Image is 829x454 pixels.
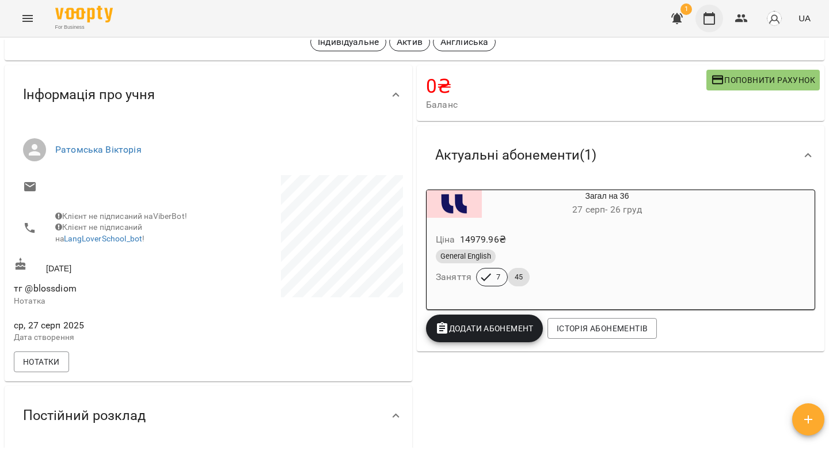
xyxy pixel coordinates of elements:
[14,296,206,307] p: Нотатка
[14,5,41,32] button: Menu
[798,12,811,24] span: UA
[417,126,824,185] div: Актуальні абонементи(1)
[64,234,142,243] a: LangLoverSchool_bot
[426,98,706,112] span: Баланс
[426,74,706,98] h4: 0 ₴
[557,321,648,335] span: Історія абонементів
[706,70,820,90] button: Поповнити рахунок
[436,269,471,285] h6: Заняття
[433,33,496,51] div: Англійська
[310,33,386,51] div: Індивідуальне
[436,251,496,262] span: General English
[318,35,379,49] p: Індивідуальне
[435,146,596,164] span: Актуальні абонементи ( 1 )
[427,190,482,218] div: Загал на 36
[766,10,782,27] img: avatar_s.png
[23,355,60,369] span: Нотатки
[14,351,69,372] button: Нотатки
[5,65,412,124] div: Інформація про учня
[14,283,77,294] span: тг @blossdiom
[23,86,155,104] span: Інформація про учня
[435,321,534,335] span: Додати Абонемент
[55,144,142,155] a: Ратомська Вікторія
[711,73,815,87] span: Поповнити рахунок
[482,190,732,218] div: Загал на 36
[55,24,113,31] span: For Business
[5,386,412,445] div: Постійний розклад
[55,6,113,22] img: Voopty Logo
[547,318,657,339] button: Історія абонементів
[23,407,146,425] span: Постійний розклад
[397,35,423,49] p: Актив
[489,272,507,282] span: 7
[680,3,692,15] span: 1
[426,315,543,342] button: Додати Абонемент
[55,211,187,221] span: Клієнт не підписаний на ViberBot!
[794,7,815,29] button: UA
[508,272,530,282] span: 45
[14,332,206,343] p: Дата створення
[14,319,206,332] span: ср, 27 серп 2025
[427,190,732,300] button: Загал на 3627 серп- 26 грудЦіна14979.96₴General EnglishЗаняття745
[55,222,144,243] span: Клієнт не підписаний на !
[12,255,208,277] div: [DATE]
[436,232,455,248] h6: Ціна
[440,35,488,49] p: Англійська
[572,204,641,215] span: 27 серп - 26 груд
[389,33,430,51] div: Актив
[460,233,506,247] p: 14979.96 ₴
